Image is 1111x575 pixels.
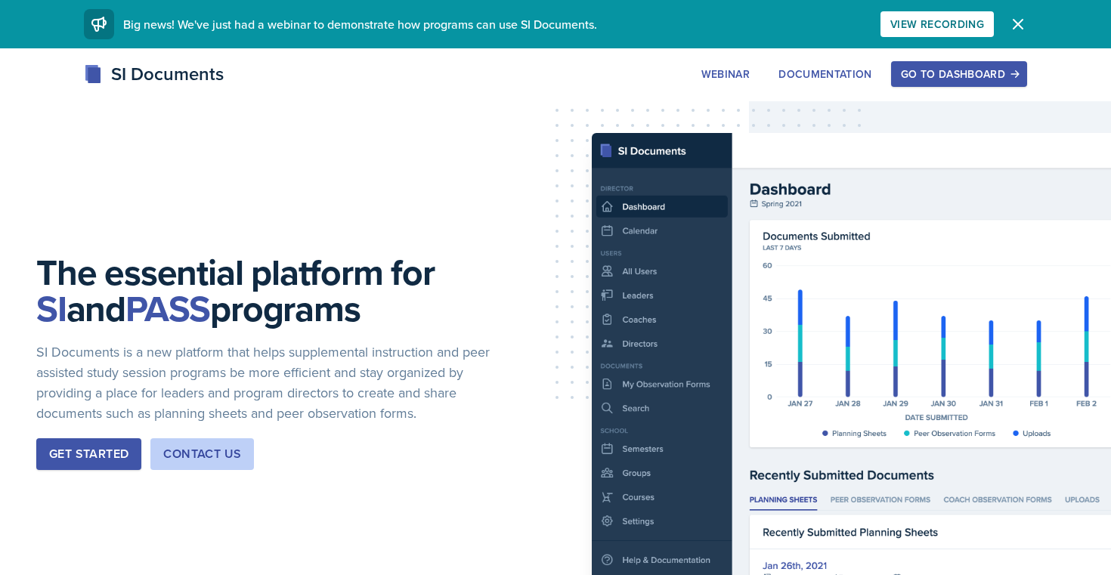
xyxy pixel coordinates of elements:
div: SI Documents [84,60,224,88]
div: Contact Us [163,445,241,463]
button: Get Started [36,438,141,470]
button: View Recording [880,11,994,37]
button: Documentation [769,61,882,87]
span: Big news! We've just had a webinar to demonstrate how programs can use SI Documents. [123,16,597,32]
button: Contact Us [150,438,254,470]
div: View Recording [890,18,984,30]
div: Documentation [778,68,872,80]
button: Go to Dashboard [891,61,1027,87]
div: Go to Dashboard [901,68,1017,80]
div: Webinar [701,68,750,80]
div: Get Started [49,445,128,463]
button: Webinar [692,61,760,87]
